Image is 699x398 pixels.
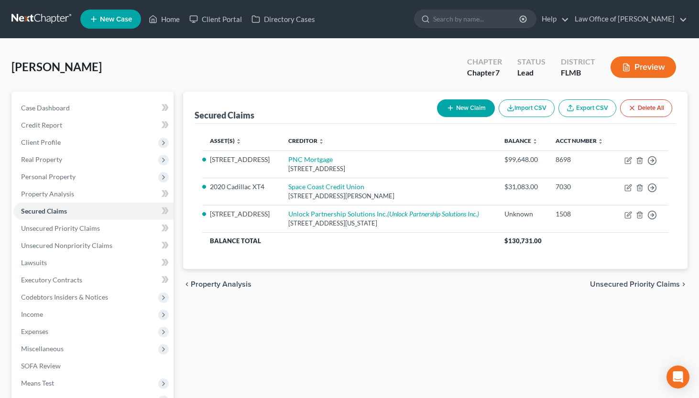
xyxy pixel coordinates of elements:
[21,344,64,353] span: Miscellaneous
[517,67,546,78] div: Lead
[387,210,479,218] i: (Unlock Partnership Solutions Inc.)
[288,219,489,228] div: [STREET_ADDRESS][US_STATE]
[210,209,273,219] li: [STREET_ADDRESS]
[556,209,606,219] div: 1508
[202,232,497,249] th: Balance Total
[467,67,502,78] div: Chapter
[537,11,569,28] a: Help
[504,237,542,245] span: $130,731.00
[21,104,70,112] span: Case Dashboard
[611,56,676,78] button: Preview
[21,258,47,267] span: Lawsuits
[467,56,502,67] div: Chapter
[210,182,273,192] li: 2020 Cadillac XT4
[13,254,174,271] a: Lawsuits
[21,327,48,335] span: Expenses
[556,182,606,192] div: 7030
[288,183,364,191] a: Space Coast Credit Union
[21,293,108,301] span: Codebtors Insiders & Notices
[517,56,546,67] div: Status
[13,185,174,203] a: Property Analysis
[191,280,251,288] span: Property Analysis
[144,11,185,28] a: Home
[570,11,687,28] a: Law Office of [PERSON_NAME]
[183,280,251,288] button: chevron_left Property Analysis
[13,220,174,237] a: Unsecured Priority Claims
[504,137,538,144] a: Balance unfold_more
[210,155,273,164] li: [STREET_ADDRESS]
[21,362,61,370] span: SOFA Review
[318,139,324,144] i: unfold_more
[183,280,191,288] i: chevron_left
[620,99,672,117] button: Delete All
[247,11,320,28] a: Directory Cases
[13,99,174,117] a: Case Dashboard
[499,99,555,117] button: Import CSV
[504,182,540,192] div: $31,083.00
[13,203,174,220] a: Secured Claims
[288,155,333,163] a: PNC Mortgage
[21,155,62,163] span: Real Property
[288,192,489,201] div: [STREET_ADDRESS][PERSON_NAME]
[13,357,174,375] a: SOFA Review
[21,224,100,232] span: Unsecured Priority Claims
[590,280,688,288] button: Unsecured Priority Claims chevron_right
[504,209,540,219] div: Unknown
[556,137,603,144] a: Acct Number unfold_more
[590,280,680,288] span: Unsecured Priority Claims
[504,155,540,164] div: $99,648.00
[21,138,61,146] span: Client Profile
[288,137,324,144] a: Creditor unfold_more
[210,137,241,144] a: Asset(s) unfold_more
[666,366,689,388] div: Open Intercom Messenger
[532,139,538,144] i: unfold_more
[288,210,479,218] a: Unlock Partnership Solutions Inc.(Unlock Partnership Solutions Inc.)
[21,310,43,318] span: Income
[21,121,62,129] span: Credit Report
[236,139,241,144] i: unfold_more
[21,379,54,387] span: Means Test
[100,16,132,23] span: New Case
[556,155,606,164] div: 8698
[558,99,616,117] a: Export CSV
[21,276,82,284] span: Executory Contracts
[13,237,174,254] a: Unsecured Nonpriority Claims
[437,99,495,117] button: New Claim
[433,10,521,28] input: Search by name...
[13,271,174,289] a: Executory Contracts
[561,67,595,78] div: FLMB
[21,190,74,198] span: Property Analysis
[680,280,688,288] i: chevron_right
[21,207,67,215] span: Secured Claims
[11,60,102,74] span: [PERSON_NAME]
[21,241,112,249] span: Unsecured Nonpriority Claims
[598,139,603,144] i: unfold_more
[195,109,254,121] div: Secured Claims
[561,56,595,67] div: District
[13,117,174,134] a: Credit Report
[185,11,247,28] a: Client Portal
[288,164,489,173] div: [STREET_ADDRESS]
[21,172,76,181] span: Personal Property
[495,68,500,77] span: 7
